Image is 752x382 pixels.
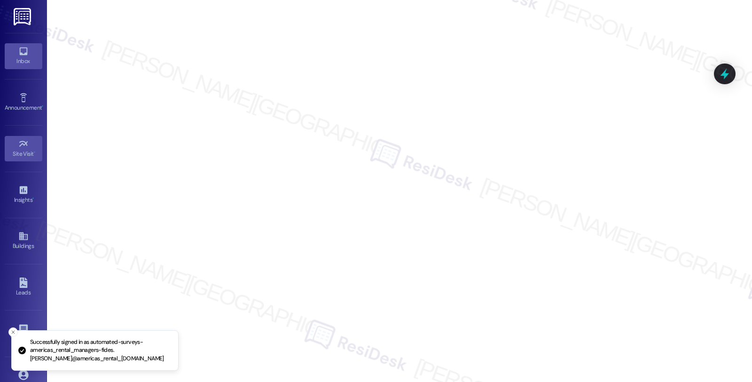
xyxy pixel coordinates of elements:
[8,327,18,337] button: Close toast
[5,43,42,69] a: Inbox
[34,149,35,156] span: •
[32,195,34,202] span: •
[5,228,42,254] a: Buildings
[30,338,171,363] p: Successfully signed in as automated-surveys-americas_rental_managers-fides.[PERSON_NAME]@americas...
[5,275,42,300] a: Leads
[5,136,42,161] a: Site Visit •
[42,103,43,110] span: •
[5,182,42,207] a: Insights •
[14,8,33,25] img: ResiDesk Logo
[5,321,42,346] a: Templates •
